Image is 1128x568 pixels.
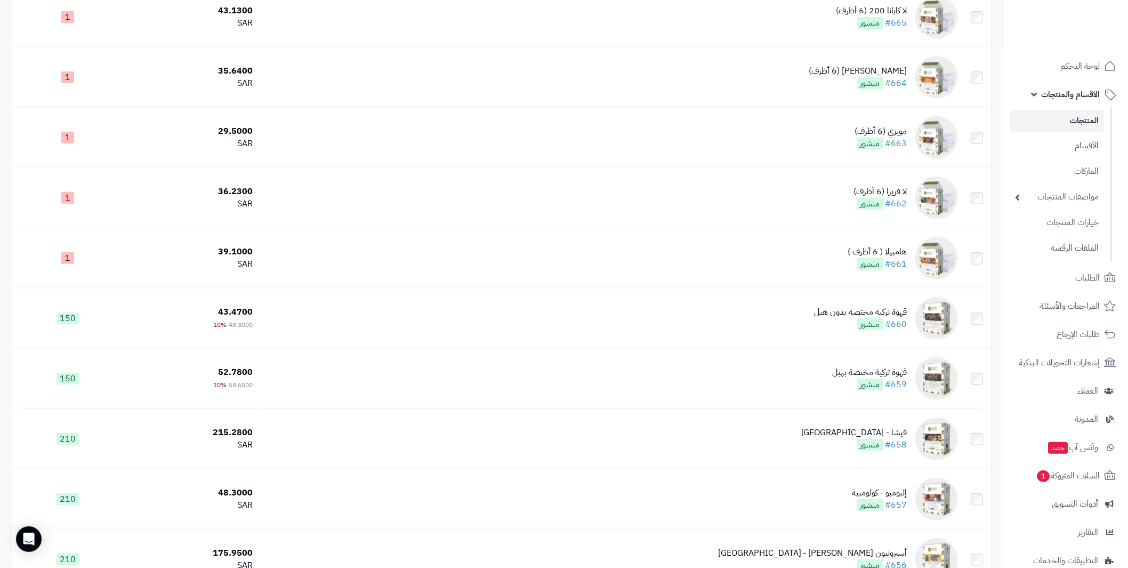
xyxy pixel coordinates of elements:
[129,5,253,17] div: 43.1300
[857,379,883,390] span: منشور
[1077,383,1098,398] span: العملاء
[1010,350,1122,375] a: إشعارات التحويلات البنكية
[61,192,74,204] span: 1
[885,438,907,451] a: #658
[1010,186,1104,209] a: مواصفات المنتجات
[857,198,883,210] span: منشور
[218,306,253,318] span: 43.4700
[885,137,907,150] a: #663
[1010,322,1122,347] a: طلبات الإرجاع
[129,65,253,77] div: 35.6400
[1010,211,1104,234] a: خيارات المنتجات
[718,547,907,559] div: أسبرونيون [PERSON_NAME] - [GEOGRAPHIC_DATA]
[848,246,907,258] div: هامبيلا ( 6 أظرف )
[129,138,253,150] div: SAR
[1057,327,1100,342] span: طلبات الإرجاع
[1052,497,1098,511] span: أدوات التسويق
[1010,134,1104,157] a: الأقسام
[213,320,227,330] span: 10%
[854,186,907,198] div: لا فريزا (6 أظرف)
[57,493,79,505] span: 210
[129,246,253,258] div: 39.1000
[857,318,883,330] span: منشور
[1010,435,1122,460] a: وآتس آبجديد
[229,320,253,330] span: 48.3000
[915,418,958,460] img: قيشا - كولومبيا
[1010,491,1122,517] a: أدوات التسويق
[1041,87,1100,102] span: الأقسام والمنتجات
[1010,293,1122,319] a: المراجعات والأسئلة
[857,439,883,451] span: منشور
[809,65,907,77] div: [PERSON_NAME] (6 أظرف)
[1040,299,1100,314] span: المراجعات والأسئلة
[129,547,253,559] div: 175.9500
[815,306,907,318] div: قهوة تركية مختصة بدون هيل
[1033,553,1098,568] span: التطبيقات والخدمات
[836,5,907,17] div: لا كابانا 200 (6 أظرف)
[857,138,883,149] span: منشور
[129,198,253,210] div: SAR
[129,439,253,451] div: SAR
[915,297,958,340] img: قهوة تركية مختصة بدون هيل
[1075,412,1098,427] span: المدونة
[16,526,42,552] div: Open Intercom Messenger
[129,17,253,29] div: SAR
[1010,463,1122,489] a: السلات المتروكة1
[915,56,958,99] img: كيفي تينيا (6 أظرف)
[857,499,883,511] span: منشور
[885,318,907,331] a: #660
[885,77,907,90] a: #664
[229,380,253,390] span: 58.6500
[1047,440,1098,455] span: وآتس آب
[129,125,253,138] div: 29.5000
[129,487,253,499] div: 48.3000
[129,186,253,198] div: 36.2300
[129,499,253,511] div: SAR
[57,554,79,565] span: 210
[885,258,907,270] a: #661
[857,258,883,270] span: منشور
[915,116,958,159] img: مويزي (6 أظرف)
[1010,160,1104,183] a: الماركات
[857,17,883,29] span: منشور
[885,499,907,511] a: #657
[1010,406,1122,432] a: المدونة
[1036,468,1100,483] span: السلات المتروكة
[1048,442,1068,454] span: جديد
[129,427,253,439] div: 215.2800
[1010,378,1122,404] a: العملاء
[213,380,227,390] span: 10%
[833,366,907,379] div: قهوة تركية مختصة بهيل
[1037,470,1050,482] span: 1
[857,77,883,89] span: منشور
[61,71,74,83] span: 1
[218,366,253,379] span: 52.7800
[61,252,74,264] span: 1
[1010,265,1122,291] a: الطلبات
[1060,59,1100,74] span: لوحة التحكم
[915,237,958,279] img: هامبيلا ( 6 أظرف )
[915,357,958,400] img: قهوة تركية مختصة بهيل
[855,125,907,138] div: مويزي (6 أظرف)
[885,197,907,210] a: #662
[1010,519,1122,545] a: التقارير
[57,373,79,385] span: 150
[129,77,253,90] div: SAR
[129,258,253,270] div: SAR
[915,177,958,219] img: لا فريزا (6 أظرف)
[885,378,907,391] a: #659
[1056,29,1118,51] img: logo-2.png
[1078,525,1098,540] span: التقارير
[1010,53,1122,79] a: لوحة التحكم
[61,11,74,23] span: 1
[61,132,74,143] span: 1
[1010,110,1104,132] a: المنتجات
[915,478,958,521] img: إلبومبو - كولومبية
[57,433,79,445] span: 210
[1075,270,1100,285] span: الطلبات
[885,17,907,29] a: #665
[1019,355,1100,370] span: إشعارات التحويلات البنكية
[1010,237,1104,260] a: الملفات الرقمية
[57,313,79,324] span: 150
[801,427,907,439] div: قيشا - [GEOGRAPHIC_DATA]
